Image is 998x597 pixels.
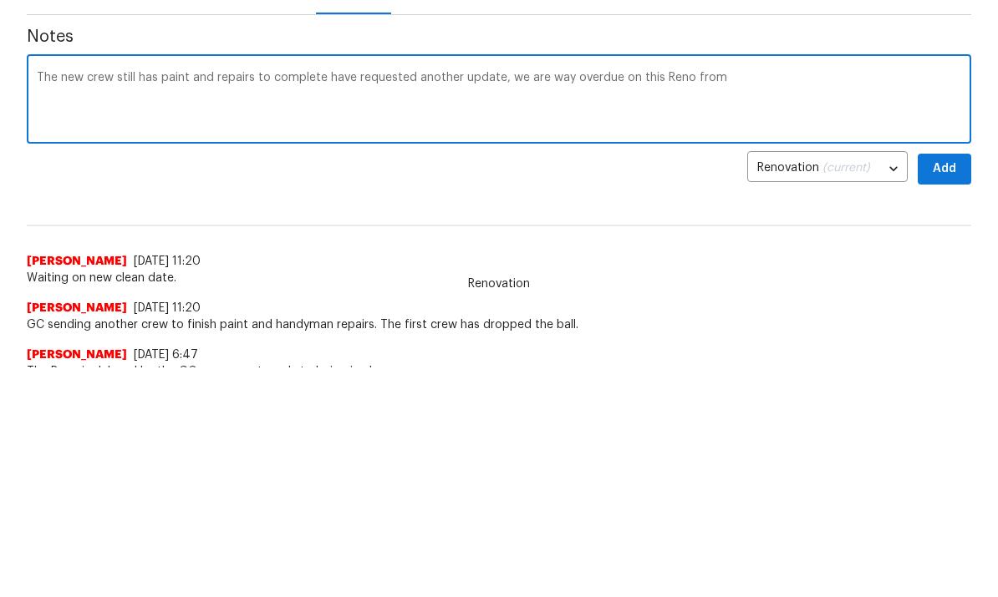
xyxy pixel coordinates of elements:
[931,159,958,180] span: Add
[134,350,198,362] span: [DATE] 6:47
[27,254,127,271] span: [PERSON_NAME]
[134,256,201,268] span: [DATE] 11:20
[134,303,201,315] span: [DATE] 11:20
[27,364,971,381] span: The Reno is delayed by the GC, we are not ready to being in cleaners
[918,154,971,185] button: Add
[27,271,971,287] span: Waiting on new clean date.
[747,149,908,190] div: Renovation (current)
[27,317,971,334] span: GC sending another crew to finish paint and handyman repairs. The first crew has dropped the ball.
[27,301,127,317] span: [PERSON_NAME]
[27,29,971,46] span: Notes
[37,73,961,131] textarea: The new crew still has paint and repairs to complete have requested another update, we are way ov...
[458,276,540,293] span: Renovation
[27,347,127,364] span: [PERSON_NAME]
[822,163,870,175] span: (current)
